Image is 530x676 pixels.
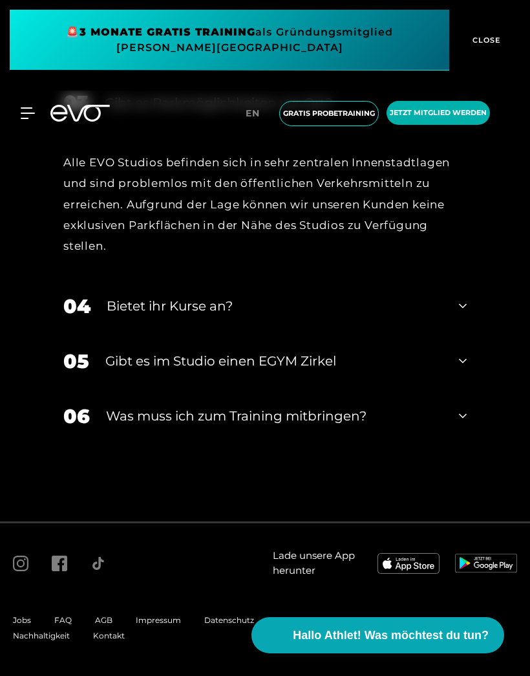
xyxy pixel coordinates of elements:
a: Impressum [136,615,181,625]
span: Lade unsere App herunter [273,549,362,578]
a: Datenschutz [204,615,254,625]
a: Jobs [13,615,31,625]
div: Gibt es im Studio einen EGYM Zirkel [105,351,443,371]
a: Cookie Policy [277,615,330,625]
a: Mitgliedschaft kündigen [354,615,447,625]
div: 04 [63,292,90,321]
img: evofitness app [377,553,440,574]
img: evofitness app [455,554,517,572]
div: Alle EVO Studios befinden sich in sehr zentralen Innenstadtlagen und sind problemlos mit den öffe... [63,152,467,256]
div: 05 [63,347,89,376]
span: Gratis Probetraining [283,108,375,119]
span: CLOSE [469,34,501,46]
button: Hallo Athlet! Was möchtest du tun? [251,617,504,653]
a: Kontakt [93,631,125,640]
a: en [246,106,268,121]
a: FAQ [54,615,72,625]
span: Jetzt Mitglied werden [390,107,487,118]
a: Jetzt Mitglied werden [383,101,494,126]
div: Was muss ich zum Training mitbringen? [106,406,443,426]
span: Hallo Athlet! Was möchtest du tun? [293,627,489,644]
button: CLOSE [449,10,520,71]
span: en [246,107,260,119]
a: Nachhaltigkeit [13,631,70,640]
div: Bietet ihr Kurse an? [107,296,443,316]
a: Gratis Probetraining [275,101,383,126]
a: AGB [95,615,112,625]
div: 06 [63,402,90,431]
